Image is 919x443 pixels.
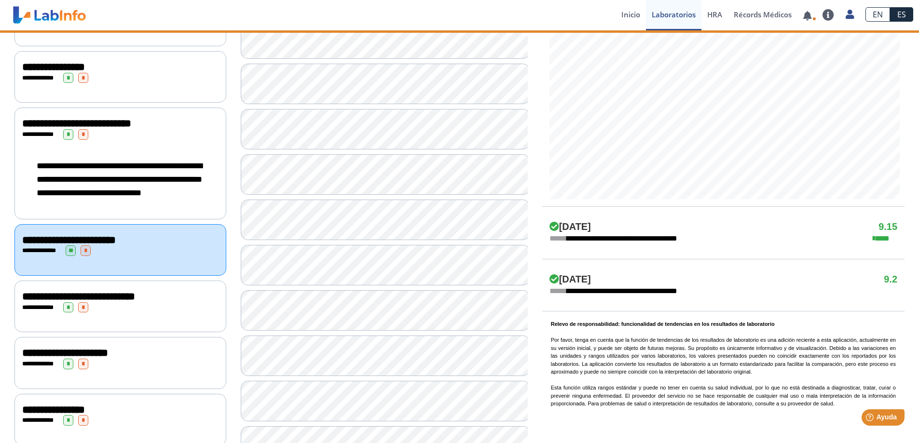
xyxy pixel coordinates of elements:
h4: 9.2 [884,274,897,285]
b: Relevo de responsabilidad: funcionalidad de tendencias en los resultados de laboratorio [551,321,775,327]
h4: [DATE] [549,221,591,233]
iframe: Help widget launcher [833,405,908,432]
h4: 9.15 [878,221,897,233]
a: EN [865,7,890,22]
h4: [DATE] [549,274,591,285]
span: HRA [707,10,722,19]
p: Por favor, tenga en cuenta que la función de tendencias de los resultados de laboratorio es una a... [551,320,896,408]
a: ES [890,7,913,22]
